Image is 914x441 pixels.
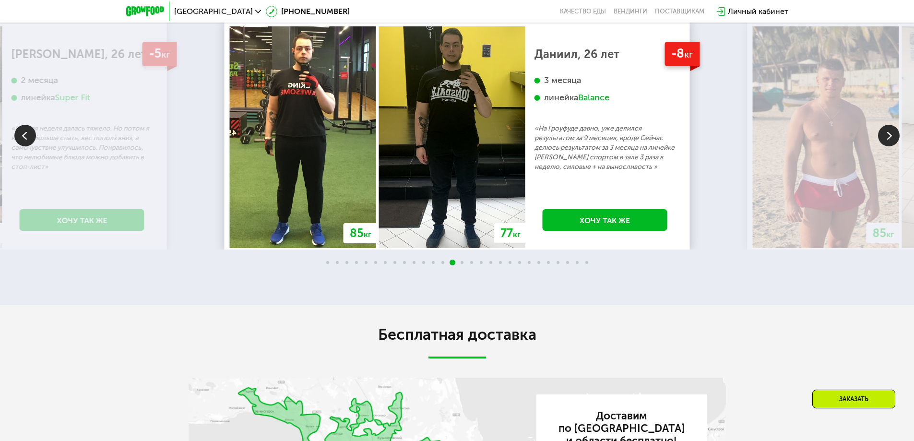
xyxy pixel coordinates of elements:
a: Вендинги [614,8,647,15]
div: Даниил, 26 лет [534,49,676,59]
div: Заказать [812,390,895,408]
div: 3 месяца [534,75,676,86]
div: 85 [344,223,378,243]
div: -8 [665,42,700,66]
div: [PERSON_NAME], 26 лет [12,49,153,59]
span: [GEOGRAPHIC_DATA] [174,8,253,15]
a: Хочу так же [543,209,667,231]
img: Slide left [14,125,36,146]
div: поставщикам [655,8,704,15]
div: 85 [867,223,901,243]
div: Super Fit [55,92,90,103]
div: Balance [578,92,609,103]
a: [PHONE_NUMBER] [266,6,350,17]
a: Качество еды [560,8,606,15]
div: Личный кабинет [728,6,788,17]
div: 2 месяца [12,75,153,86]
span: кг [684,49,693,60]
div: линейка [12,92,153,103]
div: 77 [494,223,527,243]
p: «Первая неделя далась тяжело. Но потом я начала больше спать, вес пополз вниз, а самочувствие улу... [12,124,153,172]
span: кг [161,49,170,60]
a: Хочу так же [20,209,144,231]
span: кг [513,230,521,239]
span: кг [887,230,894,239]
div: линейка [534,92,676,103]
h2: Бесплатная доставка [189,325,726,344]
span: кг [364,230,371,239]
div: -5 [142,42,177,66]
img: Slide right [878,125,900,146]
p: «На Гроуфуде давно, уже делился результатом за 9 месяцев, вроде Сейчас делюсь результатом за 3 ме... [534,124,676,172]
